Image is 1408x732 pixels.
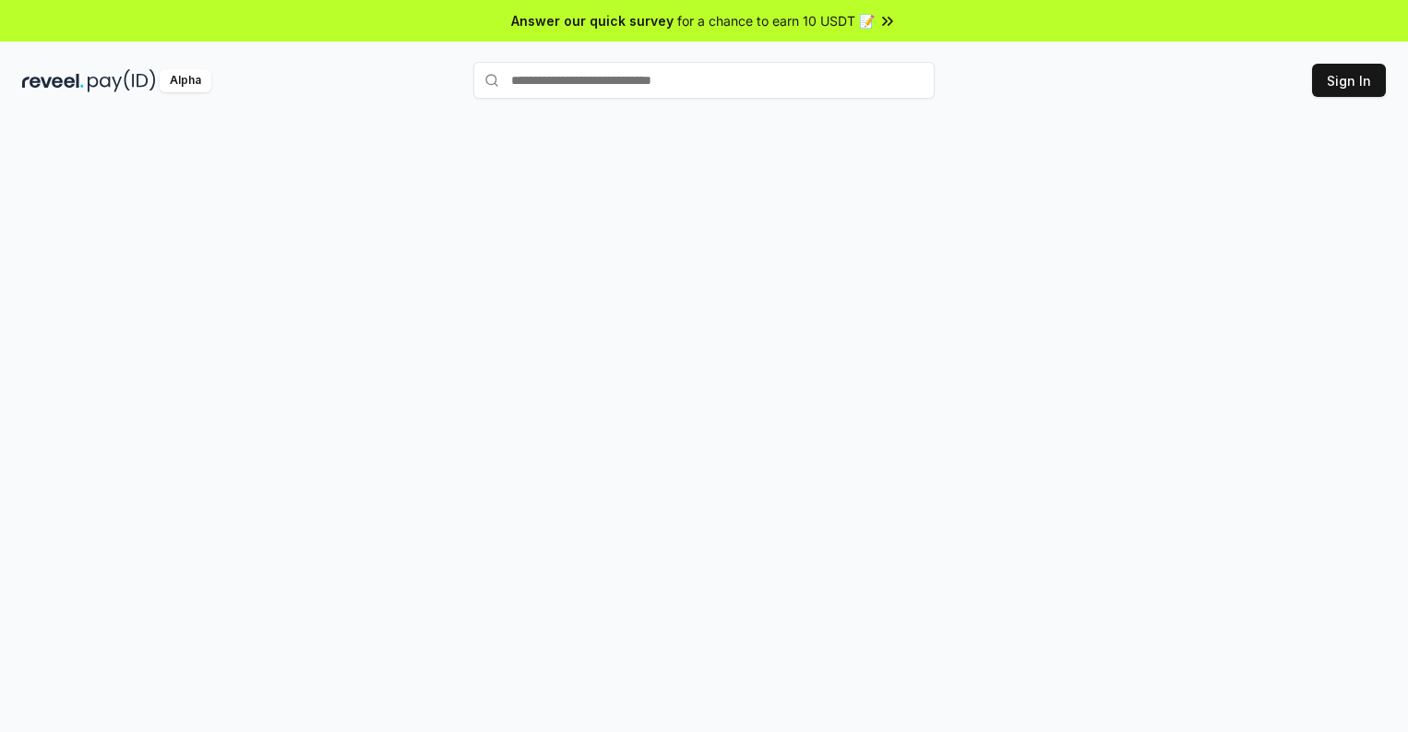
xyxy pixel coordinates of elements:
[1312,64,1386,97] button: Sign In
[22,69,84,92] img: reveel_dark
[88,69,156,92] img: pay_id
[160,69,211,92] div: Alpha
[677,11,875,30] span: for a chance to earn 10 USDT 📝
[511,11,674,30] span: Answer our quick survey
